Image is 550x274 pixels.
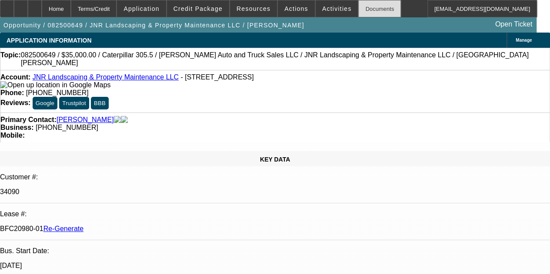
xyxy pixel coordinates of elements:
span: Application [123,5,159,12]
span: Credit Package [173,5,223,12]
img: linkedin-icon.png [121,116,128,124]
button: Trustpilot [59,97,89,109]
strong: Account: [0,73,30,81]
button: Credit Package [167,0,229,17]
button: Resources [230,0,277,17]
span: Activities [322,5,352,12]
span: Resources [237,5,270,12]
img: facebook-icon.png [114,116,121,124]
strong: Reviews: [0,99,30,106]
strong: Mobile: [0,132,25,139]
span: Manage [516,38,532,43]
span: KEY DATA [260,156,290,163]
strong: Business: [0,124,33,131]
button: Activities [316,0,358,17]
a: View Google Maps [0,81,110,89]
button: Google [33,97,57,109]
button: Actions [278,0,315,17]
img: Open up location in Google Maps [0,81,110,89]
strong: Phone: [0,89,24,96]
span: Actions [284,5,308,12]
a: JNR Landscaping & Property Maintenance LLC [33,73,179,81]
span: [PHONE_NUMBER] [36,124,98,131]
span: APPLICATION INFORMATION [7,37,91,44]
span: [PHONE_NUMBER] [26,89,89,96]
strong: Primary Contact: [0,116,57,124]
span: 082500649 / $35,000.00 / Caterpillar 305.5 / [PERSON_NAME] Auto and Truck Sales LLC / JNR Landsca... [21,51,550,67]
strong: Topic: [0,51,21,67]
span: Opportunity / 082500649 / JNR Landscaping & Property Maintenance LLC / [PERSON_NAME] [3,22,304,29]
a: [PERSON_NAME] [57,116,114,124]
a: Re-Generate [43,225,84,232]
span: - [STREET_ADDRESS] [180,73,253,81]
button: Application [117,0,166,17]
button: BBB [91,97,109,109]
a: Open Ticket [492,17,536,32]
